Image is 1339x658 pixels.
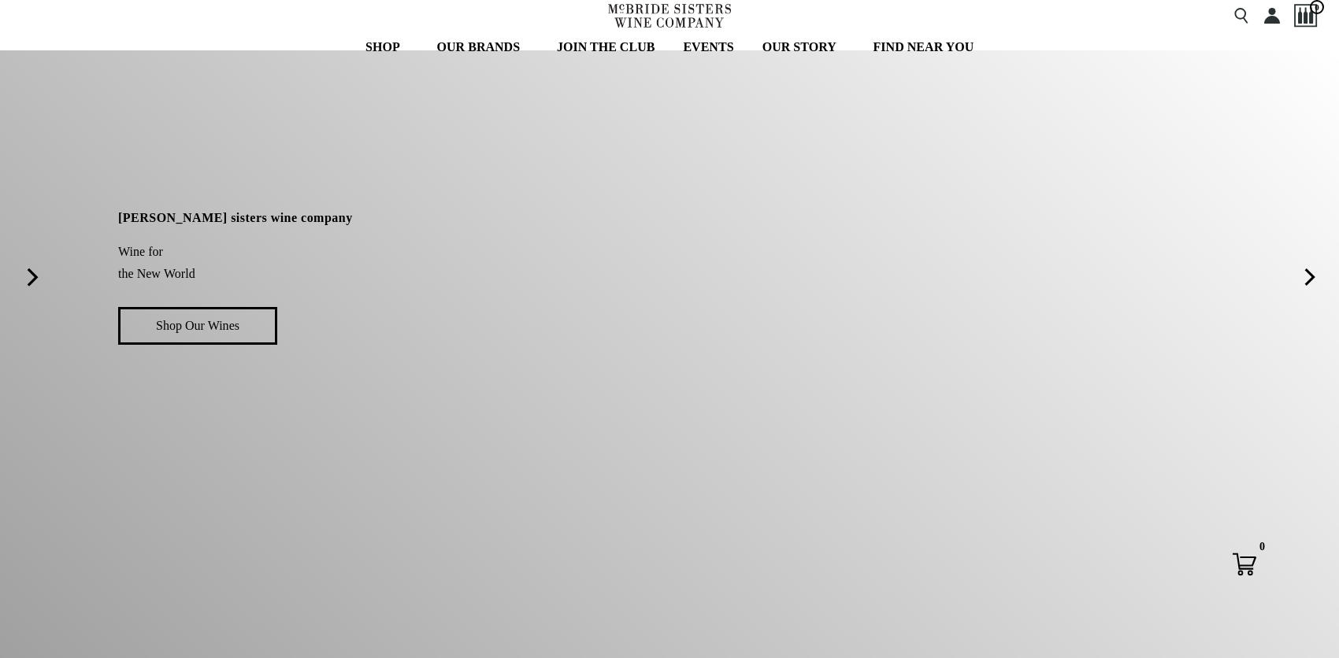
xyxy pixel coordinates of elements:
[21,8,78,24] button: Mobile Menu Trigger
[118,267,134,280] span: the
[365,38,400,57] span: SHOP
[118,211,1221,225] h6: [PERSON_NAME] sisters wine company
[16,262,46,292] button: Previous
[1293,262,1323,292] button: Next
[128,315,267,337] span: Shop Our Wines
[863,31,985,63] a: FIND NEAR YOU
[683,529,700,530] li: Page dot 3
[164,267,195,280] span: World
[547,31,665,63] a: JOIN THE CLUB
[137,267,161,280] span: New
[118,245,145,258] span: Wine
[557,38,655,57] span: JOIN THE CLUB
[683,38,733,57] span: EVENTS
[874,38,974,57] span: FIND NEAR YOU
[355,31,419,63] a: SHOP
[436,38,520,57] span: OUR BRANDS
[762,38,836,57] span: OUR STORY
[148,245,163,258] span: for
[426,31,539,63] a: OUR BRANDS
[661,529,678,530] li: Page dot 2
[673,31,744,63] a: EVENTS
[118,307,277,345] a: Shop Our Wines
[639,529,656,530] li: Page dot 1
[1252,537,1272,556] div: 0
[752,31,855,63] a: OUR STORY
